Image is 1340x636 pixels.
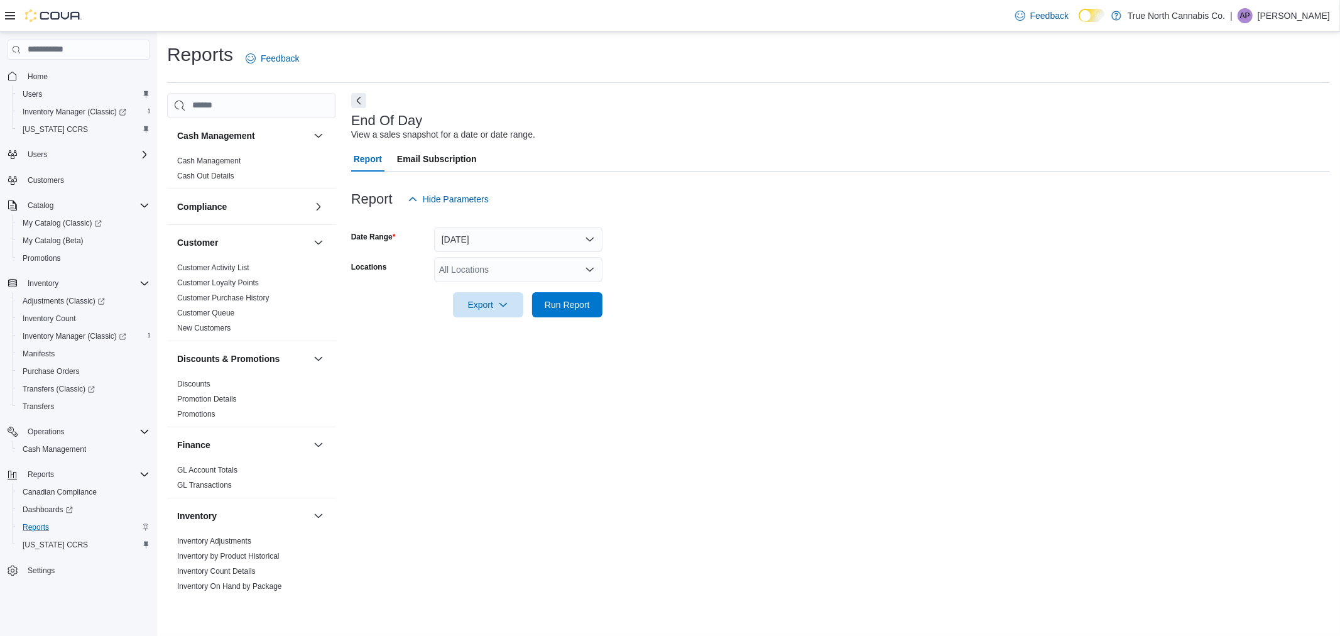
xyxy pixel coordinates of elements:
[167,376,336,427] div: Discounts & Promotions
[18,442,91,457] a: Cash Management
[23,69,150,84] span: Home
[13,536,155,554] button: [US_STATE] CCRS
[28,175,64,185] span: Customers
[177,236,218,249] h3: Customer
[18,233,150,248] span: My Catalog (Beta)
[1238,8,1253,23] div: Alexis Pirie
[261,52,299,65] span: Feedback
[23,253,61,263] span: Promotions
[351,113,423,128] h3: End Of Day
[177,536,251,546] span: Inventory Adjustments
[3,275,155,292] button: Inventory
[23,124,88,134] span: [US_STATE] CCRS
[23,198,58,213] button: Catalog
[397,146,477,172] span: Email Subscription
[23,522,49,532] span: Reports
[23,384,95,394] span: Transfers (Classic)
[28,427,65,437] span: Operations
[28,278,58,288] span: Inventory
[311,235,326,250] button: Customer
[18,502,78,517] a: Dashboards
[18,122,150,137] span: Washington CCRS
[177,263,249,272] a: Customer Activity List
[23,331,126,341] span: Inventory Manager (Classic)
[18,381,100,397] a: Transfers (Classic)
[25,9,82,22] img: Cova
[351,232,396,242] label: Date Range
[28,469,54,480] span: Reports
[13,518,155,536] button: Reports
[23,218,102,228] span: My Catalog (Classic)
[311,437,326,452] button: Finance
[177,552,280,561] a: Inventory by Product Historical
[23,276,63,291] button: Inventory
[177,263,249,273] span: Customer Activity List
[1128,8,1225,23] p: True North Cannabis Co.
[18,251,66,266] a: Promotions
[177,171,234,181] span: Cash Out Details
[351,128,535,141] div: View a sales snapshot for a date or date range.
[177,156,241,166] span: Cash Management
[177,200,227,213] h3: Compliance
[177,394,237,404] span: Promotion Details
[177,380,210,388] a: Discounts
[177,567,256,576] a: Inventory Count Details
[177,409,215,419] span: Promotions
[177,439,308,451] button: Finance
[18,364,150,379] span: Purchase Orders
[18,293,110,309] a: Adjustments (Classic)
[18,233,89,248] a: My Catalog (Beta)
[23,172,150,188] span: Customers
[18,216,150,231] span: My Catalog (Classic)
[13,501,155,518] a: Dashboards
[177,278,259,287] a: Customer Loyalty Points
[23,147,150,162] span: Users
[13,380,155,398] a: Transfers (Classic)
[177,480,232,490] span: GL Transactions
[23,349,55,359] span: Manifests
[177,537,251,546] a: Inventory Adjustments
[13,483,155,501] button: Canadian Compliance
[177,379,210,389] span: Discounts
[13,214,155,232] a: My Catalog (Classic)
[18,216,107,231] a: My Catalog (Classic)
[13,398,155,415] button: Transfers
[167,260,336,341] div: Customer
[177,395,237,403] a: Promotion Details
[18,122,93,137] a: [US_STATE] CCRS
[177,465,237,475] span: GL Account Totals
[13,441,155,458] button: Cash Management
[177,236,308,249] button: Customer
[177,551,280,561] span: Inventory by Product Historical
[177,510,217,522] h3: Inventory
[1079,22,1079,23] span: Dark Mode
[311,351,326,366] button: Discounts & Promotions
[460,292,516,317] span: Export
[177,293,270,302] a: Customer Purchase History
[18,346,150,361] span: Manifests
[23,366,80,376] span: Purchase Orders
[351,93,366,108] button: Next
[311,508,326,524] button: Inventory
[18,442,150,457] span: Cash Management
[177,172,234,180] a: Cash Out Details
[13,103,155,121] a: Inventory Manager (Classic)
[177,581,282,591] span: Inventory On Hand by Package
[23,505,73,515] span: Dashboards
[1079,9,1105,22] input: Dark Mode
[18,311,150,326] span: Inventory Count
[545,299,590,311] span: Run Report
[3,171,155,189] button: Customers
[23,424,70,439] button: Operations
[18,311,81,326] a: Inventory Count
[177,129,255,142] h3: Cash Management
[311,199,326,214] button: Compliance
[18,329,131,344] a: Inventory Manager (Classic)
[18,104,131,119] a: Inventory Manager (Classic)
[177,466,237,474] a: GL Account Totals
[18,502,150,517] span: Dashboards
[13,121,155,138] button: [US_STATE] CCRS
[23,147,52,162] button: Users
[585,265,595,275] button: Open list of options
[18,485,150,500] span: Canadian Compliance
